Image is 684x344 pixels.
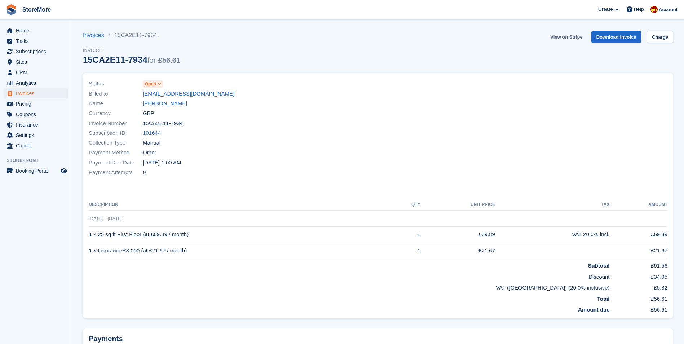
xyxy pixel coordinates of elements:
[16,47,59,57] span: Subscriptions
[16,130,59,140] span: Settings
[89,216,122,221] span: [DATE] - [DATE]
[609,226,667,243] td: £69.89
[4,120,68,130] a: menu
[89,168,143,177] span: Payment Attempts
[143,129,161,137] a: 101644
[143,90,234,98] a: [EMAIL_ADDRESS][DOMAIN_NAME]
[16,88,59,98] span: Invoices
[393,243,420,259] td: 1
[420,243,495,259] td: £21.67
[16,26,59,36] span: Home
[89,270,609,281] td: Discount
[89,139,143,147] span: Collection Type
[83,31,180,40] nav: breadcrumbs
[143,100,187,108] a: [PERSON_NAME]
[495,199,610,211] th: Tax
[495,230,610,239] div: VAT 20.0% incl.
[6,157,72,164] span: Storefront
[609,243,667,259] td: £21.67
[4,67,68,78] a: menu
[143,109,154,118] span: GBP
[609,303,667,314] td: £56.61
[89,334,667,343] h2: Payments
[143,159,181,167] time: 2025-09-03 00:00:00 UTC
[4,26,68,36] a: menu
[16,57,59,67] span: Sites
[598,6,613,13] span: Create
[16,99,59,109] span: Pricing
[83,47,180,54] span: Invoice
[609,292,667,303] td: £56.61
[4,109,68,119] a: menu
[4,99,68,109] a: menu
[83,31,109,40] a: Invoices
[609,281,667,292] td: £5.82
[578,306,610,313] strong: Amount due
[89,243,393,259] td: 1 × Insurance £3,000 (at £21.67 / month)
[89,129,143,137] span: Subscription ID
[89,80,143,88] span: Status
[591,31,641,43] a: Download Invoice
[59,167,68,175] a: Preview store
[547,31,585,43] a: View on Stripe
[4,130,68,140] a: menu
[634,6,644,13] span: Help
[597,296,610,302] strong: Total
[143,168,146,177] span: 0
[609,270,667,281] td: -£34.95
[158,56,180,64] span: £56.61
[393,199,420,211] th: QTY
[4,57,68,67] a: menu
[145,81,156,87] span: Open
[89,159,143,167] span: Payment Due Date
[143,119,183,128] span: 15CA2E11-7934
[89,100,143,108] span: Name
[147,56,156,64] span: for
[650,6,658,13] img: Store More Team
[659,6,678,13] span: Account
[16,78,59,88] span: Analytics
[588,263,609,269] strong: Subtotal
[609,199,667,211] th: Amount
[89,119,143,128] span: Invoice Number
[4,88,68,98] a: menu
[420,199,495,211] th: Unit Price
[16,166,59,176] span: Booking Portal
[89,90,143,98] span: Billed to
[16,67,59,78] span: CRM
[143,149,156,157] span: Other
[4,166,68,176] a: menu
[16,109,59,119] span: Coupons
[89,199,393,211] th: Description
[4,141,68,151] a: menu
[609,259,667,270] td: £91.56
[143,139,160,147] span: Manual
[89,149,143,157] span: Payment Method
[83,55,180,65] div: 15CA2E11-7934
[393,226,420,243] td: 1
[4,36,68,46] a: menu
[143,80,163,88] a: Open
[4,47,68,57] a: menu
[89,109,143,118] span: Currency
[16,141,59,151] span: Capital
[16,36,59,46] span: Tasks
[4,78,68,88] a: menu
[420,226,495,243] td: £69.89
[647,31,673,43] a: Charge
[16,120,59,130] span: Insurance
[6,4,17,15] img: stora-icon-8386f47178a22dfd0bd8f6a31ec36ba5ce8667c1dd55bd0f319d3a0aa187defe.svg
[89,226,393,243] td: 1 × 25 sq ft First Floor (at £69.89 / month)
[19,4,54,16] a: StoreMore
[89,281,609,292] td: VAT ([GEOGRAPHIC_DATA]) (20.0% inclusive)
